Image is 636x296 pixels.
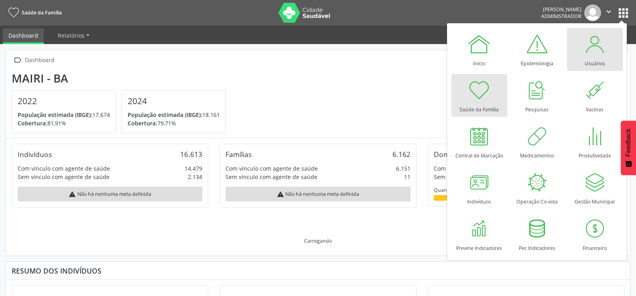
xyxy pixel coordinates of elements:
[396,164,410,173] div: 6.151
[52,28,95,42] a: Relatórios
[451,28,507,71] a: Início
[226,164,318,173] div: Com vínculo com agente de saúde
[567,213,623,256] a: Financeiro
[23,54,56,66] div: Dashboard
[451,166,507,209] a: Indivíduos
[18,150,52,159] div: Indivíduos
[12,54,23,66] i: 
[128,111,220,119] p: 18.161
[509,120,565,163] a: Medicamentos
[509,166,565,209] a: Operação Co-vida
[18,119,47,127] span: Cobertura:
[18,111,92,119] span: População estimada (IBGE):
[18,164,110,173] div: Com vínculo com agente de saúde
[277,191,284,198] i: warning
[226,173,317,181] div: Sem vínculo com agente de saúde
[601,4,616,21] button: 
[188,173,202,181] div: 2.134
[604,7,613,16] i: 
[12,266,624,275] div: Resumo dos indivíduos
[434,150,467,159] div: Domicílios
[451,120,507,163] a: Central de Marcação
[185,164,202,173] div: 14.479
[434,173,526,181] div: Sem vínculo com agente de saúde
[621,121,636,175] button: Feedback - Mostrar pesquisa
[567,74,623,117] a: Vacinas
[541,13,581,20] span: Administrador
[128,119,220,127] p: 79,71%
[392,150,410,159] div: 6.162
[567,28,623,71] a: Usuários
[58,32,85,39] span: Relatórios
[18,111,110,119] p: 17.674
[567,166,623,209] a: Gestão Municipal
[12,72,232,85] div: Mairi - BA
[18,96,110,106] h4: 2022
[69,191,76,198] i: warning
[509,213,565,256] a: Pec Indicadores
[404,173,410,181] div: 11
[226,187,410,201] div: Não há nenhuma meta definida
[584,4,601,21] img: img
[434,164,526,173] div: Com vínculo com agente de saúde
[567,120,623,163] a: Produtividade
[226,150,252,159] div: Famílias
[451,74,507,117] a: Saúde da Família
[180,150,202,159] div: 16.613
[509,74,565,117] a: Pesquisas
[18,119,110,127] p: 81,91%
[625,129,632,157] span: Feedback
[22,9,62,16] span: Saúde da Família
[304,238,332,244] div: Carregando
[18,173,110,181] div: Sem vínculo com agente de saúde
[12,54,56,66] a:  Dashboard
[616,6,630,20] button: apps
[128,111,202,119] span: População estimada (IBGE):
[541,6,581,13] div: [PERSON_NAME]
[128,96,220,106] h4: 2024
[18,187,202,201] div: Não há nenhuma meta definida
[3,28,44,44] a: Dashboard
[509,28,565,71] a: Epidemiologia
[6,6,62,19] a: Saúde da Família
[434,187,618,193] div: Quantidade cadastrada / estimada
[451,213,507,256] a: Previne Indicadores
[128,119,157,127] span: Cobertura:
